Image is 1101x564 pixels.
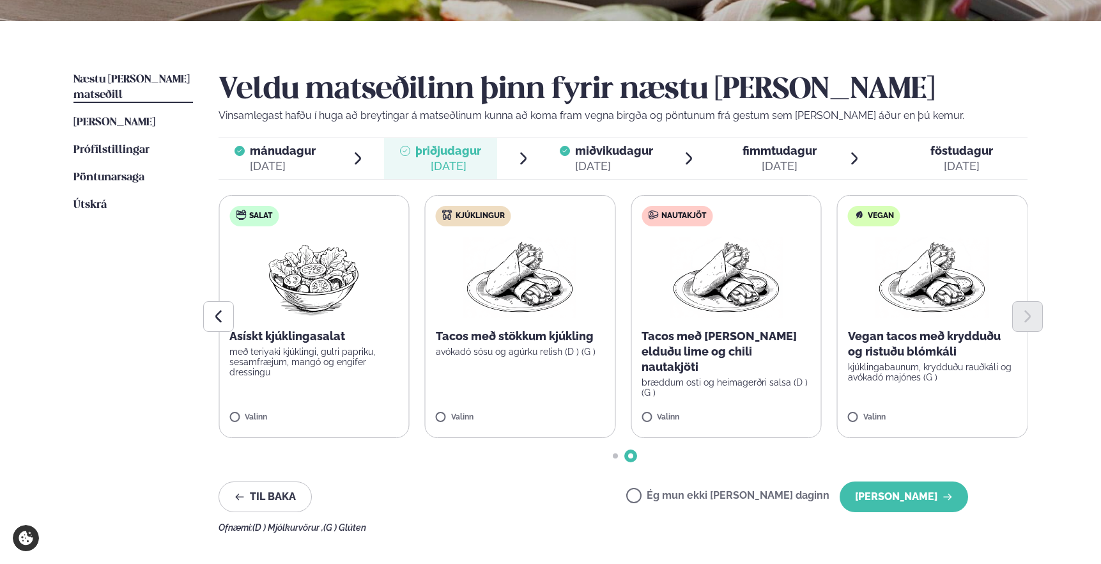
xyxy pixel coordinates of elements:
[323,522,366,533] span: (G ) Glúten
[258,237,371,318] img: Salad.png
[661,211,706,221] span: Nautakjöt
[73,170,144,185] a: Pöntunarsaga
[436,329,605,344] p: Tacos með stökkum kjúkling
[628,453,633,458] span: Go to slide 2
[848,329,1017,359] p: Vegan tacos með krydduðu og ristuðu blómkáli
[219,482,312,512] button: Til baka
[73,198,107,213] a: Útskrá
[876,237,989,318] img: Wraps.png
[73,115,155,130] a: [PERSON_NAME]
[930,159,993,174] div: [DATE]
[848,362,1017,382] p: kjúklingabaunum, krydduðu rauðkáli og avókadó majónes (G )
[868,211,894,221] span: Vegan
[250,144,316,157] span: mánudagur
[648,210,658,220] img: beef.svg
[743,159,817,174] div: [DATE]
[642,329,811,375] p: Tacos með [PERSON_NAME] elduðu lime og chili nautakjöti
[219,522,1028,533] div: Ofnæmi:
[219,72,1028,108] h2: Veldu matseðilinn þinn fyrir næstu [PERSON_NAME]
[575,144,653,157] span: miðvikudagur
[1012,301,1043,332] button: Next slide
[73,172,144,183] span: Pöntunarsaga
[219,108,1028,123] p: Vinsamlegast hafðu í huga að breytingar á matseðlinum kunna að koma fram vegna birgða og pöntunum...
[252,522,323,533] span: (D ) Mjólkurvörur ,
[73,200,107,210] span: Útskrá
[436,347,605,357] p: avókadó sósu og agúrku relish (D ) (G )
[456,211,505,221] span: Kjúklingur
[840,482,968,512] button: [PERSON_NAME]
[442,210,452,220] img: chicken.svg
[464,237,576,318] img: Wraps.png
[73,145,150,155] span: Prófílstillingar
[203,301,234,332] button: Previous slide
[642,377,811,398] p: bræddum osti og heimagerðri salsa (D ) (G )
[415,144,481,157] span: þriðjudagur
[575,159,653,174] div: [DATE]
[229,347,399,377] p: með teriyaki kjúklingi, gulri papriku, sesamfræjum, mangó og engifer dressingu
[236,210,246,220] img: salad.svg
[415,159,481,174] div: [DATE]
[613,453,618,458] span: Go to slide 1
[250,159,316,174] div: [DATE]
[73,143,150,158] a: Prófílstillingar
[743,144,817,157] span: fimmtudagur
[229,329,399,344] p: Asískt kjúklingasalat
[73,117,155,128] span: [PERSON_NAME]
[670,237,782,318] img: Wraps.png
[854,210,865,220] img: Vegan.svg
[13,525,39,551] a: Cookie settings
[73,74,190,100] span: Næstu [PERSON_NAME] matseðill
[249,211,272,221] span: Salat
[73,72,193,103] a: Næstu [PERSON_NAME] matseðill
[930,144,993,157] span: föstudagur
